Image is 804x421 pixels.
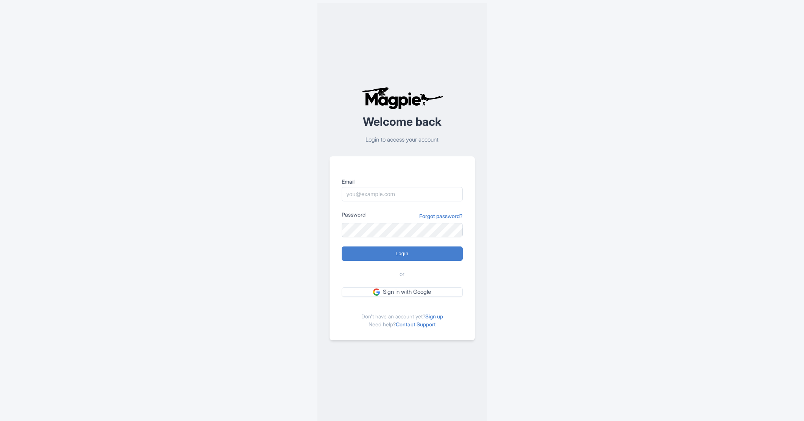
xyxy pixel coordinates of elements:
label: Email [342,178,463,186]
a: Sign in with Google [342,287,463,297]
input: you@example.com [342,187,463,201]
label: Password [342,210,365,218]
span: or [400,270,404,279]
p: Login to access your account [330,136,475,144]
img: google.svg [373,288,380,295]
input: Login [342,246,463,261]
img: logo-ab69f6fb50320c5b225c76a69d11143b.png [359,87,445,109]
a: Sign up [425,313,443,320]
div: Don't have an account yet? Need help? [342,306,463,328]
a: Forgot password? [419,212,463,220]
h2: Welcome back [330,115,475,128]
a: Contact Support [396,321,436,327]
